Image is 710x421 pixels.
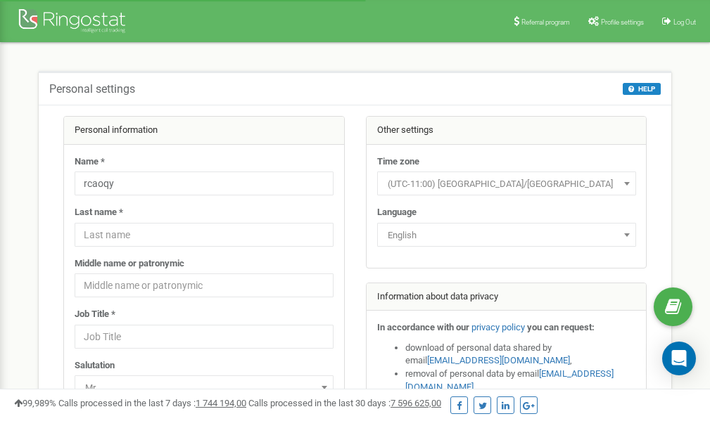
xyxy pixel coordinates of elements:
input: Job Title [75,325,334,349]
span: Calls processed in the last 7 days : [58,398,246,408]
div: Open Intercom Messenger [662,342,696,375]
span: (UTC-11:00) Pacific/Midway [382,174,631,194]
strong: In accordance with our [377,322,469,332]
input: Middle name or patronymic [75,273,334,297]
label: Time zone [377,155,419,169]
a: [EMAIL_ADDRESS][DOMAIN_NAME] [427,355,570,365]
input: Name [75,171,334,195]
button: HELP [623,83,661,95]
a: privacy policy [471,322,525,332]
input: Last name [75,223,334,247]
span: Referral program [521,18,570,26]
div: Other settings [367,117,647,145]
span: (UTC-11:00) Pacific/Midway [377,171,636,195]
label: Salutation [75,359,115,373]
div: Information about data privacy [367,283,647,311]
strong: you can request: [527,322,595,332]
h5: Personal settings [49,83,135,96]
label: Middle name or patronymic [75,257,184,271]
span: English [382,226,631,245]
li: removal of personal data by email , [405,368,636,394]
span: Profile settings [601,18,644,26]
u: 1 744 194,00 [196,398,246,408]
u: 7 596 625,00 [391,398,441,408]
li: download of personal data shared by email , [405,342,636,368]
label: Name * [75,155,105,169]
span: 99,989% [14,398,56,408]
div: Personal information [64,117,344,145]
span: Mr. [80,378,329,398]
span: English [377,223,636,247]
span: Log Out [673,18,696,26]
label: Language [377,206,417,219]
label: Last name * [75,206,123,219]
span: Calls processed in the last 30 days : [248,398,441,408]
label: Job Title * [75,308,115,321]
span: Mr. [75,375,334,399]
